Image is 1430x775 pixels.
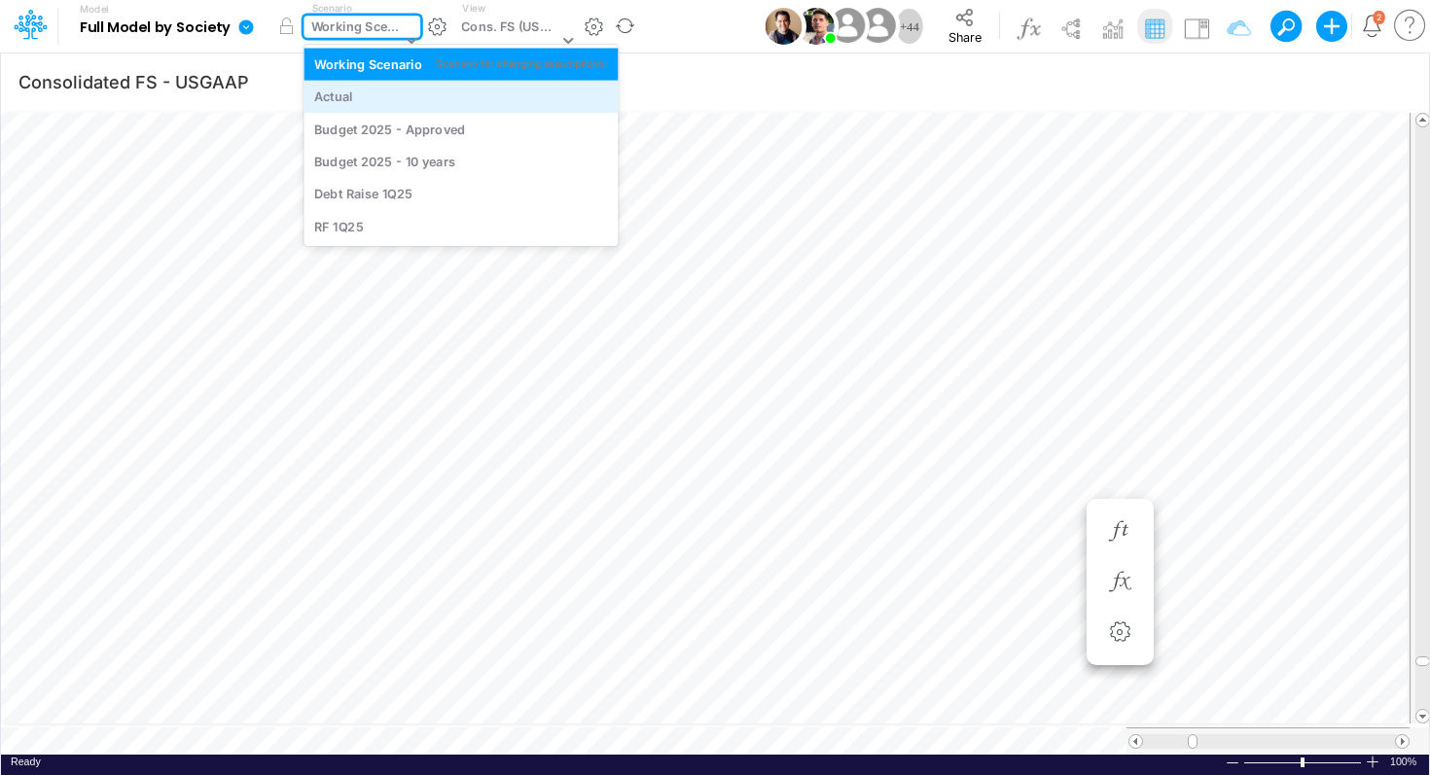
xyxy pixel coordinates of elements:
[314,185,412,203] div: Debt Raise 1Q25
[312,1,352,16] label: Scenario
[314,153,455,171] div: Budget 2025 - 10 years
[314,88,353,106] div: Actual
[80,19,231,37] b: Full Model by Society
[1360,15,1382,37] a: Notifications
[1365,755,1380,769] div: Zoom In
[80,4,109,16] label: Model
[1225,756,1240,770] div: Zoom Out
[1390,755,1419,769] div: Zoom level
[436,56,607,71] div: Scenario for changing assumptions.
[1243,755,1365,769] div: Zoom
[1301,757,1305,767] div: Zoom
[900,20,919,33] span: + 44
[18,61,1006,101] input: Type a title here
[932,2,998,51] button: Share
[1390,755,1419,769] span: 100%
[766,8,803,45] img: User Image Icon
[1376,13,1381,21] div: 2 unread items
[11,756,41,767] span: Ready
[948,29,982,44] span: Share
[314,120,465,138] div: Budget 2025 - Approved
[462,1,484,16] label: View
[11,755,41,769] div: In Ready mode
[314,217,363,235] div: RF 1Q25
[798,8,835,45] img: User Image Icon
[856,4,900,48] img: User Image Icon
[311,18,402,40] div: Working Scenario
[826,4,870,48] img: User Image Icon
[314,54,422,73] div: Working Scenario
[461,18,557,40] div: Cons. FS (USGaap)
